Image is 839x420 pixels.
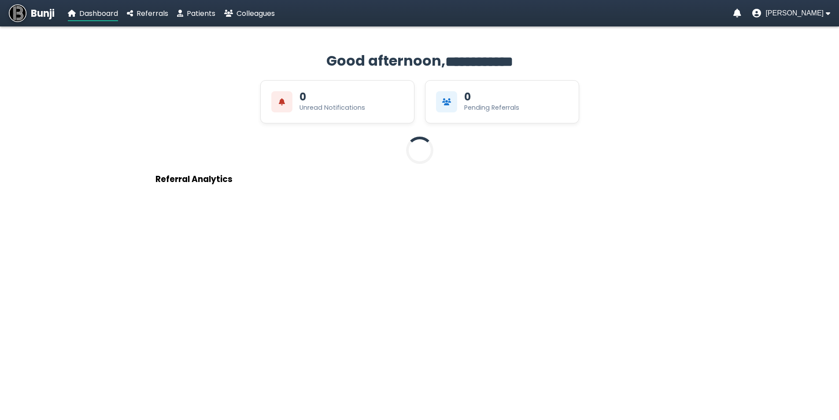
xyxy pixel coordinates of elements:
a: Referrals [127,8,168,19]
span: Dashboard [79,8,118,19]
span: Colleagues [237,8,275,19]
a: Patients [177,8,215,19]
div: 0 [464,92,471,102]
img: Bunji Dental Referral Management [9,4,26,22]
a: Bunji [9,4,55,22]
a: Dashboard [68,8,118,19]
span: Patients [187,8,215,19]
div: Pending Referrals [464,103,519,112]
span: [PERSON_NAME] [765,9,824,17]
h3: Referral Analytics [155,173,684,186]
span: Referrals [137,8,168,19]
span: Bunji [31,6,55,21]
div: View Unread Notifications [260,80,414,123]
a: Colleagues [224,8,275,19]
div: View Pending Referrals [425,80,579,123]
div: Unread Notifications [299,103,365,112]
a: Notifications [733,9,741,18]
button: User menu [752,9,830,18]
h2: Good afternoon, [155,50,684,71]
div: 0 [299,92,306,102]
